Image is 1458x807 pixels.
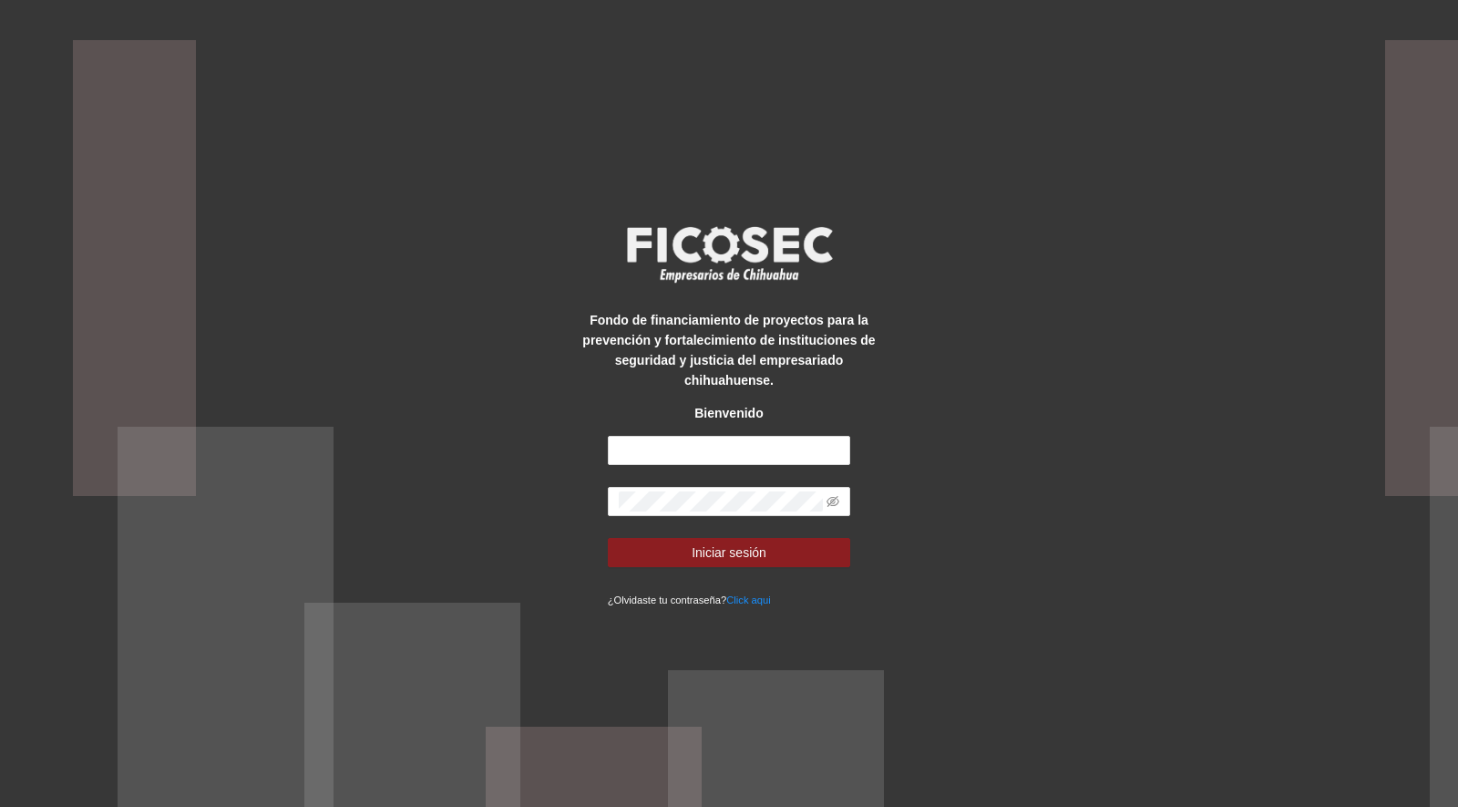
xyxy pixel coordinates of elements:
[726,595,771,605] a: Click aqui
[608,538,851,567] button: Iniciar sesión
[694,406,763,420] strong: Bienvenido
[615,221,843,288] img: logo
[608,595,771,605] small: ¿Olvidaste tu contraseña?
[827,495,839,508] span: eye-invisible
[582,313,875,388] strong: Fondo de financiamiento de proyectos para la prevención y fortalecimiento de instituciones de seg...
[692,543,766,563] span: Iniciar sesión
